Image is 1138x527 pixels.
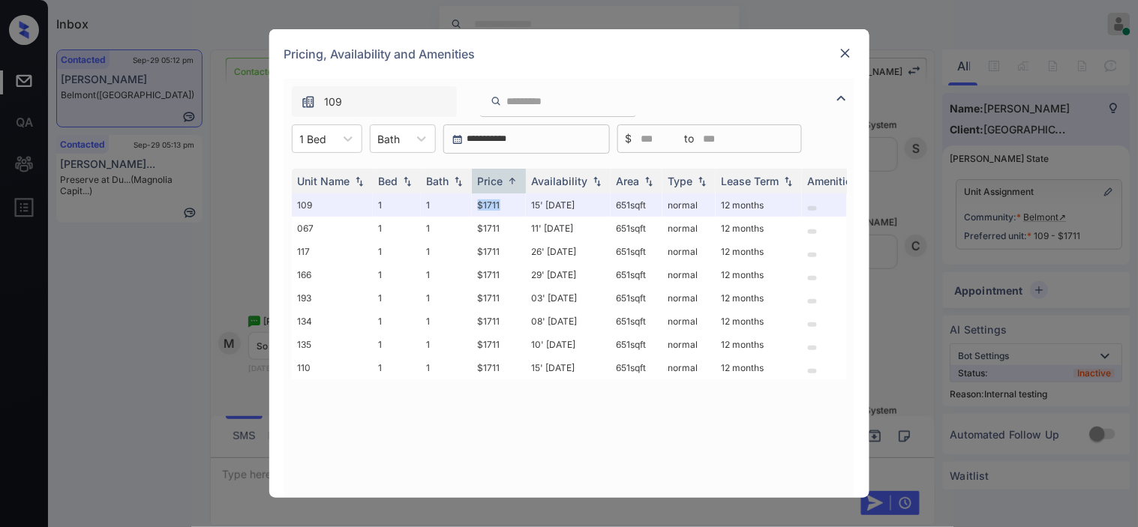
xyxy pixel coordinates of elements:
img: sorting [695,176,710,187]
td: normal [662,356,716,379]
td: $1711 [472,263,526,286]
td: 08' [DATE] [526,310,611,333]
img: sorting [641,176,656,187]
td: 12 months [716,333,802,356]
td: normal [662,286,716,310]
img: icon-zuma [491,94,502,108]
td: $1711 [472,193,526,217]
td: 1 [421,263,472,286]
td: 12 months [716,286,802,310]
td: $1711 [472,217,526,240]
td: 15' [DATE] [526,356,611,379]
td: 651 sqft [611,310,662,333]
td: 12 months [716,240,802,263]
div: Unit Name [298,175,350,187]
td: 10' [DATE] [526,333,611,356]
td: normal [662,193,716,217]
img: sorting [505,175,520,187]
td: normal [662,240,716,263]
img: sorting [781,176,796,187]
div: Price [478,175,503,187]
img: icon-zuma [301,94,316,109]
td: 651 sqft [611,333,662,356]
td: 109 [292,193,373,217]
td: normal [662,310,716,333]
td: 12 months [716,217,802,240]
img: icon-zuma [833,89,851,107]
td: 1 [421,240,472,263]
td: 651 sqft [611,193,662,217]
div: Bed [379,175,398,187]
td: normal [662,217,716,240]
td: $1711 [472,356,526,379]
span: $ [626,130,632,147]
td: normal [662,263,716,286]
td: 1 [373,193,421,217]
td: 1 [421,286,472,310]
td: 1 [373,217,421,240]
td: $1711 [472,286,526,310]
td: 135 [292,333,373,356]
div: Type [668,175,693,187]
div: Lease Term [722,175,779,187]
img: sorting [590,176,605,187]
td: 1 [421,310,472,333]
td: 166 [292,263,373,286]
div: Bath [427,175,449,187]
td: 134 [292,310,373,333]
td: 1 [373,356,421,379]
td: 651 sqft [611,263,662,286]
td: 12 months [716,263,802,286]
td: 1 [373,310,421,333]
div: Amenities [808,175,858,187]
img: sorting [400,176,415,187]
td: 11' [DATE] [526,217,611,240]
td: 110 [292,356,373,379]
td: $1711 [472,240,526,263]
td: 1 [373,240,421,263]
td: 651 sqft [611,356,662,379]
td: 651 sqft [611,217,662,240]
td: 1 [421,333,472,356]
td: 1 [373,263,421,286]
div: Area [617,175,640,187]
td: 12 months [716,193,802,217]
span: 109 [325,94,343,110]
img: sorting [451,176,466,187]
img: sorting [352,176,367,187]
td: normal [662,333,716,356]
td: 29' [DATE] [526,263,611,286]
td: 193 [292,286,373,310]
td: 1 [421,193,472,217]
td: 12 months [716,310,802,333]
td: $1711 [472,333,526,356]
td: 651 sqft [611,286,662,310]
td: 03' [DATE] [526,286,611,310]
td: 1 [373,333,421,356]
td: $1711 [472,310,526,333]
td: 067 [292,217,373,240]
td: 1 [373,286,421,310]
td: 1 [421,217,472,240]
div: Pricing, Availability and Amenities [269,29,869,79]
td: 117 [292,240,373,263]
td: 15' [DATE] [526,193,611,217]
td: 26' [DATE] [526,240,611,263]
img: close [838,46,853,61]
td: 12 months [716,356,802,379]
span: to [685,130,695,147]
div: Availability [532,175,588,187]
td: 1 [421,356,472,379]
td: 651 sqft [611,240,662,263]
